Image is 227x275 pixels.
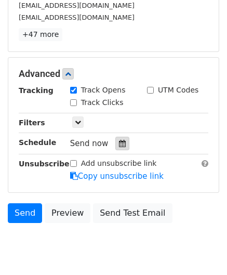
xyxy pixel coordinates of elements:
a: Copy unsubscribe link [70,172,164,181]
span: Send now [70,139,109,148]
a: Send [8,203,42,223]
h5: Advanced [19,68,208,80]
small: [EMAIL_ADDRESS][DOMAIN_NAME] [19,14,135,21]
a: Preview [45,203,90,223]
small: [EMAIL_ADDRESS][DOMAIN_NAME] [19,2,135,9]
strong: Tracking [19,86,54,95]
iframe: Chat Widget [175,225,227,275]
label: UTM Codes [158,85,198,96]
label: Track Clicks [81,97,124,108]
label: Track Opens [81,85,126,96]
label: Add unsubscribe link [81,158,157,169]
strong: Schedule [19,138,56,147]
a: +47 more [19,28,62,41]
a: Send Test Email [93,203,172,223]
strong: Filters [19,119,45,127]
strong: Unsubscribe [19,160,70,168]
